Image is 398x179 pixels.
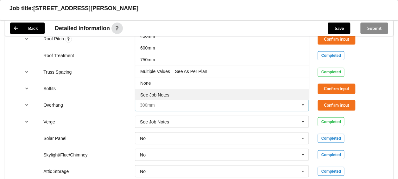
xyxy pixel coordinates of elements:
label: Skylight/Flue/Chimney [43,152,87,157]
button: Save [328,23,350,34]
div: Completed [318,150,344,159]
label: Truss Spacing [43,70,72,75]
span: 750mm [140,57,155,62]
div: No [140,136,146,140]
div: Completed [318,117,344,126]
label: Roof Pitch [43,36,65,41]
button: reference-toggle [21,116,33,127]
label: Attic Storage [43,169,69,174]
span: Detailed information [55,25,110,31]
span: 450mm [140,34,155,39]
label: Roof Treatment [43,53,74,58]
span: See Job Notes [140,92,169,97]
div: Completed [318,51,344,60]
div: No [140,169,146,173]
button: reference-toggle [21,66,33,78]
label: Solar Panel [43,136,66,141]
span: Multiple Values – See As Per Plan [140,69,207,74]
button: reference-toggle [21,33,33,45]
button: Back [10,23,45,34]
div: Completed [318,68,344,76]
button: reference-toggle [21,83,33,94]
div: No [140,152,146,157]
h3: [STREET_ADDRESS][PERSON_NAME] [33,5,138,12]
button: Confirm input [318,100,355,110]
div: Completed [318,167,344,176]
button: Confirm input [318,83,355,94]
div: Completed [318,134,344,143]
div: See Job Notes [140,119,169,124]
span: 600mm [140,45,155,50]
span: None [140,81,151,86]
button: reference-toggle [21,99,33,111]
h3: Job title: [9,5,33,12]
label: Overhang [43,103,63,108]
label: Verge [43,119,55,124]
label: Soffits [43,86,56,91]
button: Confirm input [318,34,355,44]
